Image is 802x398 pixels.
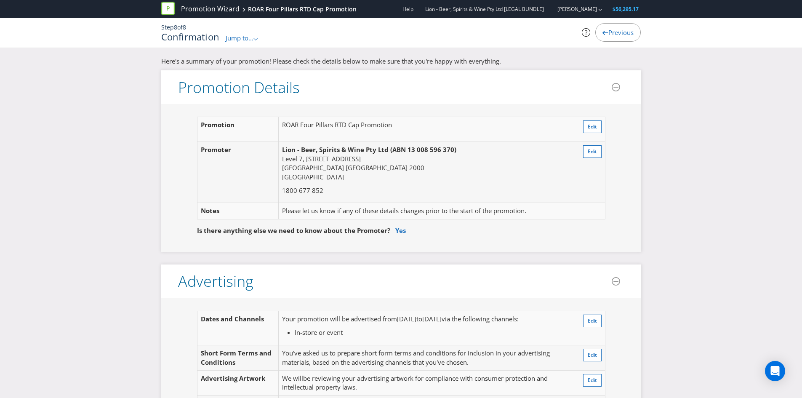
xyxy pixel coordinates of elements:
[197,370,279,395] td: Advertising Artwork
[282,163,344,172] span: [GEOGRAPHIC_DATA]
[178,273,253,290] h3: Advertising
[397,315,416,323] span: [DATE]
[402,5,413,13] a: Help
[588,351,597,358] span: Edit
[282,173,344,181] span: [GEOGRAPHIC_DATA]
[588,377,597,384] span: Edit
[409,163,424,172] span: 2000
[282,186,566,195] p: 1800 677 852
[295,328,343,337] span: In-store or event
[583,349,602,361] button: Edit
[282,315,397,323] span: Your promotion will be advertised from
[588,148,597,155] span: Edit
[613,5,639,13] span: $56,295.17
[583,145,602,158] button: Edit
[178,79,300,96] h3: Promotion Details
[583,315,602,327] button: Edit
[282,349,550,366] span: You've asked us to prepare short form terms and conditions for inclusion in your advertising mate...
[161,57,641,66] p: Here's a summary of your promotion! Please check the details below to make sure that you're happy...
[197,311,279,345] td: Dates and Channels
[161,32,220,42] h1: Confirmation
[583,120,602,133] button: Edit
[422,315,442,323] span: [DATE]
[282,145,389,154] span: Lion - Beer, Spirits & Wine Pty Ltd
[197,117,279,142] td: Promotion
[442,315,519,323] span: via the following channels:
[346,163,408,172] span: [GEOGRAPHIC_DATA]
[201,145,231,154] span: Promoter
[583,374,602,387] button: Edit
[425,5,544,13] span: Lion - Beer, Spirits & Wine Pty Ltd [LEGAL BUNDLE]
[549,5,597,13] a: [PERSON_NAME]
[588,123,597,130] span: Edit
[174,23,177,31] span: 8
[416,315,422,323] span: to
[226,34,253,42] span: Jump to...
[395,226,406,235] a: Yes
[161,23,174,31] span: Step
[197,226,390,235] span: Is there anything else we need to know about the Promoter?
[183,23,186,31] span: 8
[279,117,570,142] td: ROAR Four Pillars RTD Cap Promotion
[248,5,357,13] div: ROAR Four Pillars RTD Cap Promotion
[282,374,548,391] span: be reviewing your advertising artwork for compliance with consumer protection and intellectual pr...
[390,145,456,154] span: (ABN 13 008 596 370)
[765,361,785,381] div: Open Intercom Messenger
[608,28,634,37] span: Previous
[588,317,597,324] span: Edit
[181,4,240,14] a: Promotion Wizard
[279,203,570,219] td: Please let us know if any of these details changes prior to the start of the promotion.
[197,345,279,371] td: Short Form Terms and Conditions
[282,374,303,382] span: We will
[282,155,361,163] span: Level 7, [STREET_ADDRESS]
[177,23,183,31] span: of
[197,203,279,219] td: Notes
